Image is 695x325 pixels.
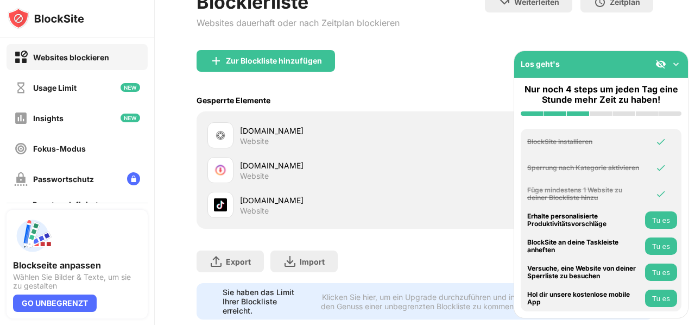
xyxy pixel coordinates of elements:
div: [DOMAIN_NAME] [240,125,425,136]
div: Websites dauerhaft oder nach Zeitplan blockieren [197,17,400,28]
div: Passwortschutz [33,174,94,184]
img: omni-check.svg [655,162,666,173]
div: Blockseite anpassen [13,260,141,271]
div: Usage Limit [33,83,77,92]
img: block-on.svg [14,51,28,64]
div: Zur Blockliste hinzufügen [226,57,322,65]
div: [DOMAIN_NAME] [240,195,425,206]
div: Los geht's [521,59,560,68]
button: Tu es [645,211,677,229]
img: lock-menu.svg [127,172,140,185]
div: BlockSite installieren [527,138,642,146]
div: Website [240,171,269,181]
div: Websites blockieren [33,53,109,62]
img: new-icon.svg [121,114,140,122]
img: time-usage-off.svg [14,81,28,95]
img: insights-off.svg [14,111,28,125]
img: favicons [214,164,227,177]
img: favicons [214,198,227,211]
img: logo-blocksite.svg [8,8,84,29]
img: eye-not-visible.svg [655,59,666,70]
img: focus-off.svg [14,142,28,155]
img: push-custom-page.svg [13,216,52,255]
div: Fokus-Modus [33,144,86,153]
div: Export [226,257,251,266]
img: omni-check.svg [655,136,666,147]
div: Versuche, eine Website von deiner Sperrliste zu besuchen [527,265,642,280]
div: Benutzerdefinierte Blockseite [33,200,118,218]
div: Sie haben das Limit Ihrer Blockliste erreicht. [223,287,308,315]
div: Erhalte personalisierte Produktivitätsvorschläge [527,212,642,228]
img: omni-check.svg [655,189,666,199]
img: new-icon.svg [121,83,140,92]
button: Tu es [645,237,677,255]
div: Sperrung nach Kategorie aktivieren [527,164,642,172]
div: Hol dir unsere kostenlose mobile App [527,291,642,307]
div: Wählen Sie Bilder & Texte, um sie zu gestalten [13,273,141,290]
div: [DOMAIN_NAME] [240,160,425,171]
div: BlockSite an deine Taskleiste anheften [527,239,642,254]
div: Füge mindestens 1 Website zu deiner Blockliste hinzu [527,186,642,202]
img: favicons [214,129,227,142]
div: Import [300,257,325,266]
div: Insights [33,114,64,123]
img: omni-setup-toggle.svg [671,59,681,70]
div: Klicken Sie hier, um ein Upgrade durchzuführen und in den Genuss einer unbegrenzten Blockliste zu... [314,292,522,311]
div: Nur noch 4 steps um jeden Tag eine Stunde mehr Zeit zu haben! [521,84,681,105]
div: Website [240,136,269,146]
button: Tu es [645,290,677,307]
div: GO UNBEGRENZT [13,295,97,312]
img: password-protection-off.svg [14,172,28,186]
div: Website [240,206,269,216]
button: Tu es [645,264,677,281]
div: Gesperrte Elemente [197,96,270,105]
